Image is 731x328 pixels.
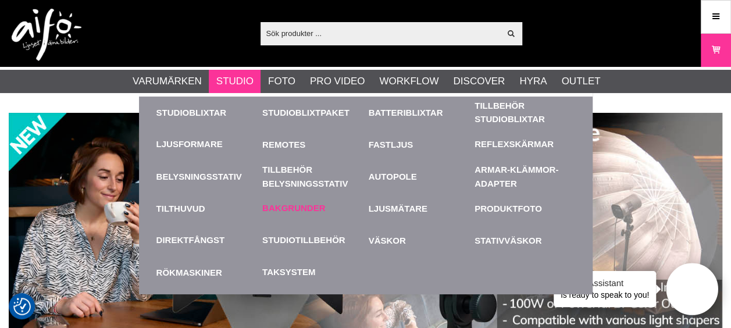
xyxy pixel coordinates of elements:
[156,161,257,192] a: Belysningsstativ
[475,99,575,126] a: Tillbehör Studioblixtar
[475,192,575,224] a: Produktfoto
[369,129,469,161] a: Fastljus
[156,234,225,247] a: Direktfångst
[369,97,469,129] a: Batteriblixtar
[369,224,469,256] a: Väskor
[475,224,575,256] a: Stativväskor
[554,271,656,307] div: is ready to speak to you!
[156,192,257,224] a: Tilthuvud
[13,298,31,315] img: Revisit consent button
[156,256,257,288] a: Rökmaskiner
[262,129,363,161] a: Remotes
[369,192,469,224] a: Ljusmätare
[369,161,469,192] a: Autopole
[475,161,575,192] a: Armar-Klämmor-Adapter
[156,97,257,129] a: Studioblixtar
[262,202,325,215] a: Bakgrunder
[262,266,315,279] a: Taksystem
[262,161,363,192] a: Tillbehör Belysningsstativ
[519,74,547,89] a: Hyra
[561,277,649,289] h4: Aifo AI Assistant
[561,74,600,89] a: Outlet
[453,74,505,89] a: Discover
[310,74,365,89] a: Pro Video
[262,97,363,129] a: Studioblixtpaket
[261,24,501,42] input: Sök produkter ...
[475,138,554,151] a: Reflexskärmar
[268,74,295,89] a: Foto
[133,74,202,89] a: Varumärken
[13,296,31,317] button: Samtyckesinställningar
[156,138,223,151] a: Ljusformare
[12,9,81,61] img: logo.png
[216,74,254,89] a: Studio
[379,74,438,89] a: Workflow
[262,234,345,247] a: Studiotillbehör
